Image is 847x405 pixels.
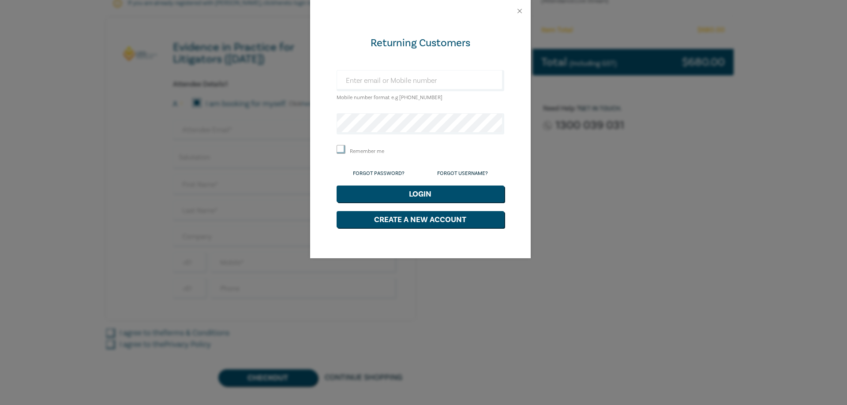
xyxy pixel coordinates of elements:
a: Forgot Password? [353,170,405,177]
small: Mobile number format e.g [PHONE_NUMBER] [337,94,442,101]
button: Create a New Account [337,211,504,228]
button: Close [516,7,524,15]
button: Login [337,186,504,202]
input: Enter email or Mobile number [337,70,504,91]
label: Remember me [350,148,384,155]
div: Returning Customers [337,36,504,50]
a: Forgot Username? [437,170,488,177]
